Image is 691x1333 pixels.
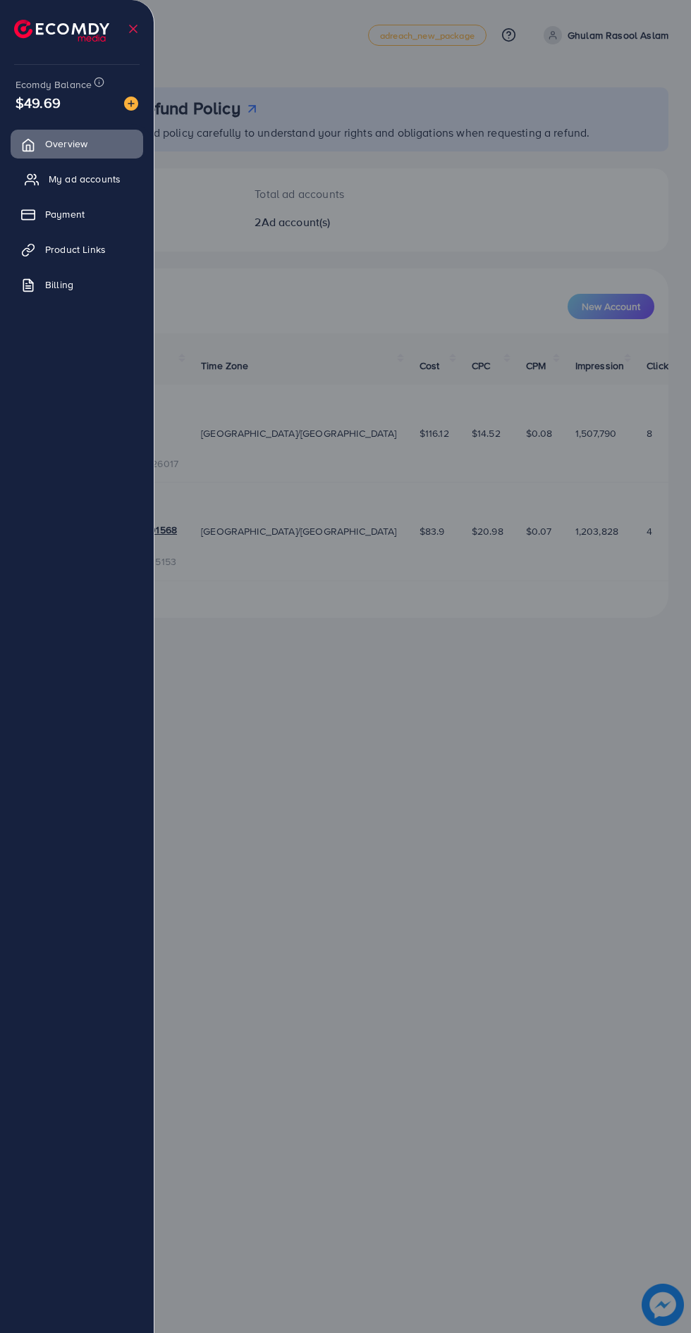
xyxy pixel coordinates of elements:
span: Overview [45,137,87,151]
span: Payment [45,207,85,221]
a: Product Links [11,235,143,263]
a: Billing [11,271,143,299]
span: Billing [45,278,73,292]
span: $49.69 [16,92,61,113]
span: Product Links [45,242,106,256]
img: logo [14,20,109,42]
span: Ecomdy Balance [16,77,92,92]
a: My ad accounts [11,165,143,193]
span: My ad accounts [49,172,121,186]
a: Overview [11,130,143,158]
a: Payment [11,200,143,228]
img: image [124,97,138,111]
